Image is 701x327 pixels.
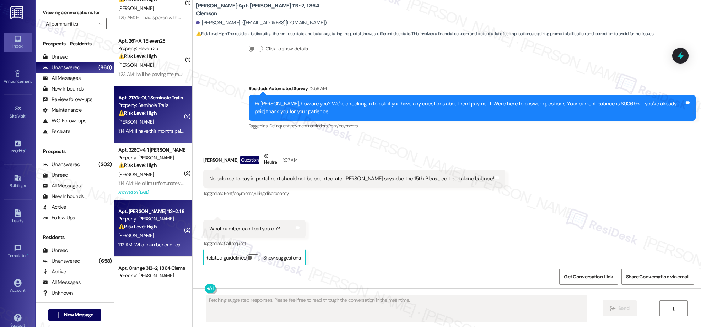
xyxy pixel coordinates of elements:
[118,110,157,116] strong: ⚠️ Risk Level: High
[263,152,279,167] div: Neutral
[196,31,227,37] strong: ⚠️ Risk Level: High
[43,214,75,222] div: Follow Ups
[118,94,184,102] div: Apt. 217G~01, 1 Seminole Trails
[118,208,184,215] div: Apt. [PERSON_NAME] 113~2, 1 864 Clemson
[249,121,696,131] div: Tagged as:
[97,62,113,73] div: (860)
[269,123,328,129] span: Delinquent payment reminders ,
[36,234,114,241] div: Residents
[118,102,184,109] div: Property: Seminole Trails
[118,62,154,68] span: [PERSON_NAME]
[43,53,68,61] div: Unread
[43,117,86,125] div: WO Follow-ups
[118,180,494,186] div: 1:14 AM: Hello! Im unfortunately only able to make a $300 payment but will get the rest paid asap...
[118,37,184,45] div: Apt. 261~A, 1 Eleven25
[118,154,184,162] div: Property: [PERSON_NAME]
[43,171,68,179] div: Unread
[43,289,73,297] div: Unknown
[43,257,80,265] div: Unanswered
[118,188,185,197] div: Archived on [DATE]
[118,272,184,279] div: Property: [PERSON_NAME]
[205,254,247,265] div: Related guidelines
[64,311,93,318] span: New Message
[43,7,107,18] label: Viewing conversations for
[4,207,32,227] a: Leads
[255,100,684,115] div: Hi [PERSON_NAME], how are you? We're checking in to ask if you have any questions about rent paym...
[10,6,25,19] img: ResiDesk Logo
[118,128,198,134] div: 1:14 AM: Ill have this months paid [DATE]
[118,53,157,59] strong: ⚠️ Risk Level: High
[4,172,32,191] a: Buildings
[254,190,289,196] span: Billing discrepancy
[36,40,114,48] div: Prospects + Residents
[118,215,184,223] div: Property: [PERSON_NAME]
[56,312,61,318] i: 
[564,273,613,280] span: Get Conversation Link
[43,268,66,276] div: Active
[26,113,27,118] span: •
[118,232,154,239] span: [PERSON_NAME]
[43,85,84,93] div: New Inbounds
[43,75,81,82] div: All Messages
[43,203,66,211] div: Active
[99,21,103,27] i: 
[43,64,80,71] div: Unanswered
[97,159,113,170] div: (202)
[196,2,338,17] b: [PERSON_NAME]: Apt. [PERSON_NAME] 113~2, 1 864 Clemson
[263,254,301,262] label: Show suggestions
[4,103,32,122] a: Site Visit •
[224,240,246,246] span: Call request
[43,128,70,135] div: Escalate
[621,269,694,285] button: Share Conversation via email
[603,300,637,316] button: Send
[118,171,154,178] span: [PERSON_NAME]
[4,137,32,157] a: Insights •
[43,279,81,286] div: All Messages
[32,78,33,83] span: •
[196,19,327,27] div: [PERSON_NAME]. ([EMAIL_ADDRESS][DOMAIN_NAME])
[671,306,676,311] i: 
[97,256,113,267] div: (658)
[118,265,184,272] div: Apt. Orange 312~2, 1 864 Clemson
[118,146,184,154] div: Apt. 326C~4, 1 [PERSON_NAME]
[25,147,26,152] span: •
[224,190,254,196] span: Rent/payments ,
[196,30,654,38] span: : The resident is disputing the rent due date and balance, stating the portal shows a different d...
[36,148,114,155] div: Prospects
[4,242,32,261] a: Templates •
[43,247,68,254] div: Unread
[118,241,199,248] div: 1:12 AM: What number can I call you on?
[27,252,28,257] span: •
[118,223,157,230] strong: ⚠️ Risk Level: High
[43,161,80,168] div: Unanswered
[203,188,506,198] div: Tagged as:
[118,119,154,125] span: [PERSON_NAME]
[43,96,92,103] div: Review follow-ups
[240,156,259,164] div: Question
[610,306,615,311] i: 
[118,162,157,168] strong: ⚠️ Risk Level: High
[4,33,32,52] a: Inbox
[118,14,551,21] div: 1:25 AM: Hi I had spoken with Management about my late fee being waved but I was told to wait as ...
[328,123,358,129] span: Rent/payments
[308,85,327,92] div: 12:56 AM
[203,238,306,249] div: Tagged as:
[249,85,696,95] div: Residesk Automated Survey
[118,45,184,52] div: Property: Eleven 25
[118,71,471,77] div: 1:23 AM: I will be paying the remainder of my rent balance [DATE]. I am waiting on my loans. But,...
[206,295,587,322] textarea: Fetching suggested responses. Please feel free to read through the conversation in the meantime.
[4,277,32,296] a: Account
[281,156,297,164] div: 1:07 AM
[559,269,618,285] button: Get Conversation Link
[48,309,101,321] button: New Message
[618,305,629,312] span: Send
[209,175,494,182] div: No balance to pay in portal, rent should not be counted late, [PERSON_NAME] says due the 15th. Pl...
[118,5,154,11] span: [PERSON_NAME]
[43,182,81,190] div: All Messages
[46,18,95,29] input: All communities
[626,273,689,280] span: Share Conversation via email
[43,193,84,200] div: New Inbounds
[43,107,82,114] div: Maintenance
[209,225,280,233] div: What number can I call you on?
[266,45,308,53] label: Click to show details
